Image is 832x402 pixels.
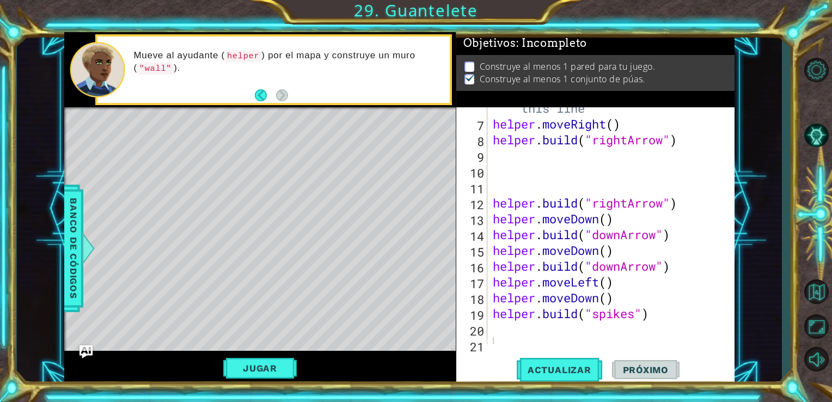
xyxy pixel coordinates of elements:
[458,165,487,181] div: 10
[800,312,832,341] button: Maximizar navegador
[458,228,487,244] div: 14
[225,50,261,62] code: helper
[458,118,487,133] div: 7
[458,339,487,355] div: 21
[516,36,587,50] span: : Incompleto
[133,50,442,75] p: Mueve al ayudante ( ) por el mapa y construye un muro ( ).
[458,307,487,323] div: 19
[458,149,487,165] div: 9
[800,56,832,85] button: Opciones de nivel
[480,73,645,85] p: Construye al menos 1 conjunto de púas.
[612,364,680,375] span: Próximo
[480,60,656,72] p: Construye al menos 1 pared para tu juego.
[458,244,487,260] div: 15
[800,344,832,374] button: Sonido apagado
[517,356,602,383] button: Actualizar
[458,276,487,291] div: 17
[137,63,174,75] code: "wall"
[458,212,487,228] div: 13
[517,364,602,375] span: Actualizar
[800,274,832,310] a: Volver al mapa
[276,89,288,101] button: Next
[612,356,680,383] button: Próximo
[223,358,297,379] button: Jugar
[65,192,82,304] span: Banco de códigos
[458,323,487,339] div: 20
[458,181,487,197] div: 11
[458,133,487,149] div: 8
[79,345,93,358] button: Ask AI
[458,291,487,307] div: 18
[800,276,832,307] button: Volver al mapa
[800,121,832,150] button: Pista IA
[458,197,487,212] div: 12
[464,73,475,82] img: Check mark for checkbox
[458,260,487,276] div: 16
[255,89,276,101] button: Back
[463,36,588,50] span: Objetivos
